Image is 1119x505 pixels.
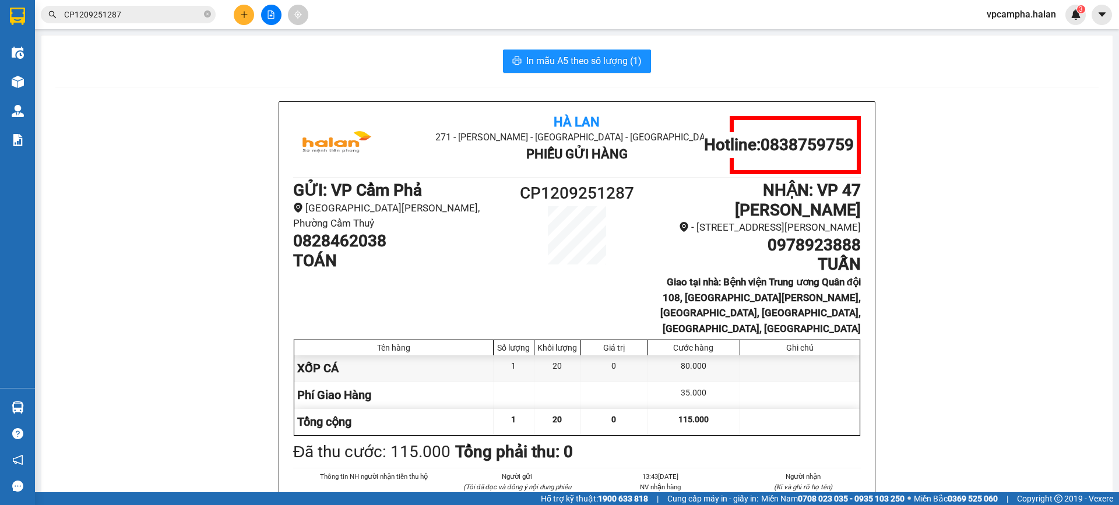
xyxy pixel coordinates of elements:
[1007,492,1008,505] span: |
[10,8,25,25] img: logo-vxr
[294,10,302,19] span: aim
[581,355,648,382] div: 0
[743,343,857,352] div: Ghi chú
[12,134,24,146] img: solution-icon
[526,147,628,161] b: Phiếu Gửi Hàng
[460,471,575,482] li: Người gửi
[506,181,648,206] h1: CP1209251287
[388,130,766,144] li: 271 - [PERSON_NAME] - [GEOGRAPHIC_DATA] - [GEOGRAPHIC_DATA]
[511,415,516,424] span: 1
[455,442,573,461] b: Tổng phải thu: 0
[1071,9,1081,20] img: icon-new-feature
[603,471,718,482] li: 13:43[DATE]
[650,343,737,352] div: Cước hàng
[648,382,740,408] div: 35.000
[293,439,451,465] div: Đã thu cước : 115.000
[657,492,659,505] span: |
[293,116,381,174] img: logo.jpg
[907,496,911,501] span: ⚪️
[537,343,578,352] div: Khối lượng
[12,76,24,88] img: warehouse-icon
[584,343,644,352] div: Giá trị
[293,181,422,200] b: GỬI : VP Cẩm Phả
[667,492,758,505] span: Cung cấp máy in - giấy in:
[234,5,254,25] button: plus
[761,492,905,505] span: Miền Nam
[12,428,23,439] span: question-circle
[204,10,211,17] span: close-circle
[611,415,616,424] span: 0
[648,355,740,382] div: 80.000
[554,115,600,129] b: Hà Lan
[704,135,854,155] h1: Hotline: 0838759759
[261,5,281,25] button: file-add
[678,415,709,424] span: 115.000
[798,494,905,503] strong: 0708 023 035 - 0935 103 250
[1079,5,1083,13] span: 3
[914,492,998,505] span: Miền Bắc
[526,54,642,68] span: In mẫu A5 theo số lượng (1)
[541,492,648,505] span: Hỗ trợ kỹ thuật:
[204,9,211,20] span: close-circle
[12,481,23,492] span: message
[12,401,24,414] img: warehouse-icon
[463,483,571,502] i: (Tôi đã đọc và đồng ý nội dung phiếu gửi hàng)
[977,7,1065,22] span: vpcampha.halan
[12,105,24,117] img: warehouse-icon
[12,47,24,59] img: warehouse-icon
[48,10,57,19] span: search
[660,276,861,334] b: Giao tại nhà: Bệnh viện Trung ương Quân đội 108, [GEOGRAPHIC_DATA][PERSON_NAME], [GEOGRAPHIC_DATA...
[648,235,861,255] h1: 0978923888
[293,203,303,213] span: environment
[293,200,506,231] li: [GEOGRAPHIC_DATA][PERSON_NAME], Phường Cẩm Thuỷ
[297,343,490,352] div: Tên hàng
[1097,9,1107,20] span: caret-down
[648,220,861,235] li: - [STREET_ADDRESS][PERSON_NAME]
[948,494,998,503] strong: 0369 525 060
[293,251,506,271] h1: TOÁN
[512,56,522,67] span: printer
[598,494,648,503] strong: 1900 633 818
[294,382,494,408] div: Phí Giao Hàng
[648,255,861,274] h1: TUẤN
[293,231,506,251] h1: 0828462038
[1054,495,1062,503] span: copyright
[494,355,534,382] div: 1
[679,222,689,232] span: environment
[267,10,275,19] span: file-add
[503,50,651,73] button: printerIn mẫu A5 theo số lượng (1)
[1092,5,1112,25] button: caret-down
[64,8,202,21] input: Tìm tên, số ĐT hoặc mã đơn
[774,483,832,491] i: (Kí và ghi rõ họ tên)
[746,471,861,482] li: Người nhận
[603,482,718,492] li: NV nhận hàng
[297,415,351,429] span: Tổng cộng
[1077,5,1085,13] sup: 3
[288,5,308,25] button: aim
[12,454,23,465] span: notification
[240,10,248,19] span: plus
[316,471,432,482] li: Thông tin NH người nhận tiền thu hộ
[294,355,494,382] div: XỐP CÁ
[497,343,531,352] div: Số lượng
[735,181,861,220] b: NHẬN : VP 47 [PERSON_NAME]
[534,355,581,382] div: 20
[553,415,562,424] span: 20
